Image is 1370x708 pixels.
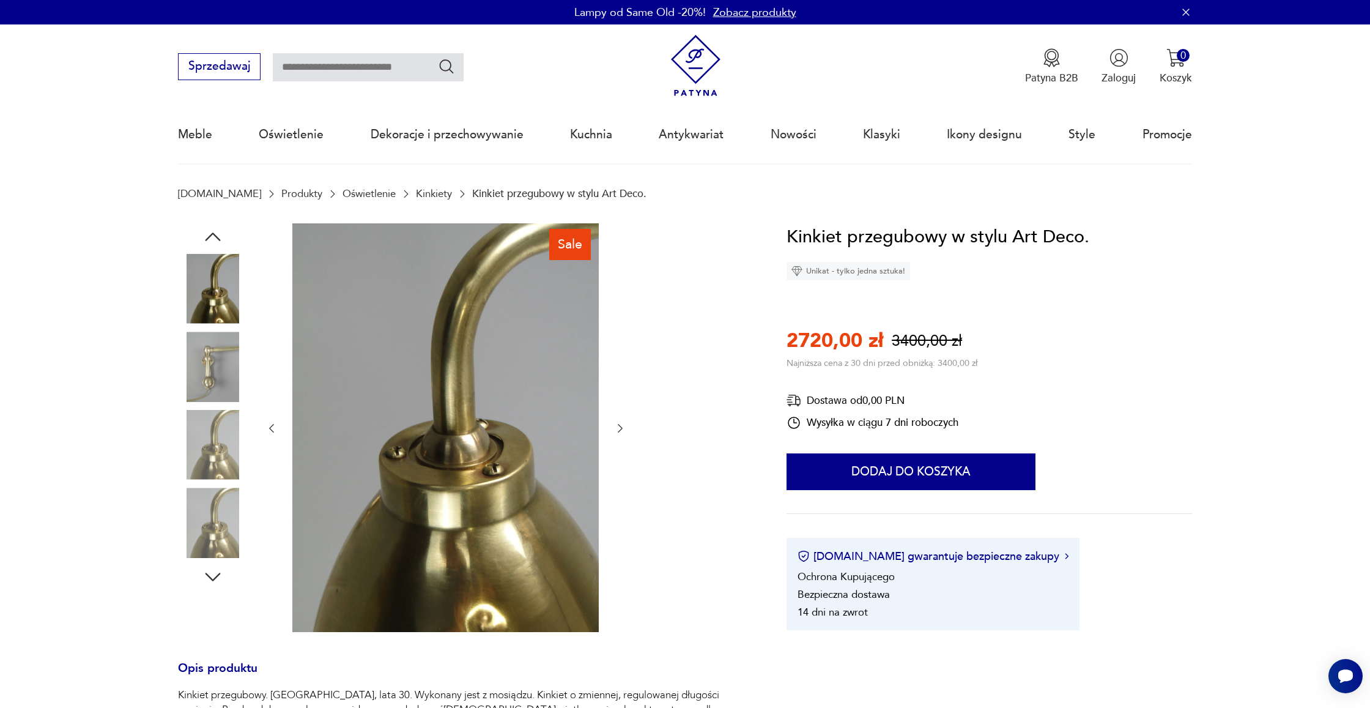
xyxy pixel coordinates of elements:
p: Koszyk [1160,71,1192,85]
li: Bezpieczna dostawa [798,587,890,602]
img: Ikona certyfikatu [798,550,810,562]
a: Dekoracje i przechowywanie [371,106,524,163]
li: Ochrona Kupującego [798,570,895,584]
a: Klasyki [863,106,900,163]
p: Lampy od Same Old -20%! [574,5,706,20]
h1: Kinkiet przegubowy w stylu Art Deco. [787,223,1089,252]
div: Wysyłka w ciągu 7 dni roboczych [787,415,958,430]
img: Zdjęcie produktu Kinkiet przegubowy w stylu Art Deco. [178,332,248,401]
img: Zdjęcie produktu Kinkiet przegubowy w stylu Art Deco. [292,223,599,632]
a: Ikony designu [947,106,1022,163]
p: Kinkiet przegubowy w stylu Art Deco. [472,188,646,199]
a: Sprzedawaj [178,62,261,72]
img: Ikona koszyka [1166,48,1185,67]
img: Ikona strzałki w prawo [1065,553,1068,559]
div: Sale [549,229,591,259]
a: Kinkiety [416,188,452,199]
h3: Opis produktu [178,664,751,688]
a: Nowości [771,106,816,163]
div: Dostawa od 0,00 PLN [787,393,958,408]
a: [DOMAIN_NAME] [178,188,261,199]
img: Ikonka użytkownika [1109,48,1128,67]
p: Patyna B2B [1025,71,1078,85]
a: Style [1068,106,1095,163]
img: Zdjęcie produktu Kinkiet przegubowy w stylu Art Deco. [178,254,248,324]
button: Szukaj [438,58,456,75]
a: Antykwariat [659,106,724,163]
a: Kuchnia [570,106,612,163]
a: Zobacz produkty [713,5,796,20]
button: Sprzedawaj [178,53,261,80]
div: 0 [1177,49,1190,62]
img: Ikona dostawy [787,393,801,408]
p: Zaloguj [1102,71,1136,85]
a: Oświetlenie [342,188,396,199]
button: Patyna B2B [1025,48,1078,85]
a: Produkty [281,188,322,199]
img: Zdjęcie produktu Kinkiet przegubowy w stylu Art Deco. [178,410,248,480]
li: 14 dni na zwrot [798,605,868,619]
p: 3400,00 zł [892,330,962,352]
img: Ikona diamentu [791,266,802,277]
button: 0Koszyk [1160,48,1192,85]
a: Oświetlenie [259,106,324,163]
a: Meble [178,106,212,163]
img: Zdjęcie produktu Kinkiet przegubowy w stylu Art Deco. [178,488,248,557]
img: Patyna - sklep z meblami i dekoracjami vintage [665,35,727,97]
a: Ikona medaluPatyna B2B [1025,48,1078,85]
a: Promocje [1142,106,1192,163]
iframe: Smartsupp widget button [1328,659,1363,693]
button: [DOMAIN_NAME] gwarantuje bezpieczne zakupy [798,549,1068,564]
p: Najniższa cena z 30 dni przed obniżką: 3400,00 zł [787,357,977,369]
p: 2720,00 zł [787,327,883,354]
div: Unikat - tylko jedna sztuka! [787,262,910,280]
button: Zaloguj [1102,48,1136,85]
img: Ikona medalu [1042,48,1061,67]
button: Dodaj do koszyka [787,453,1035,490]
